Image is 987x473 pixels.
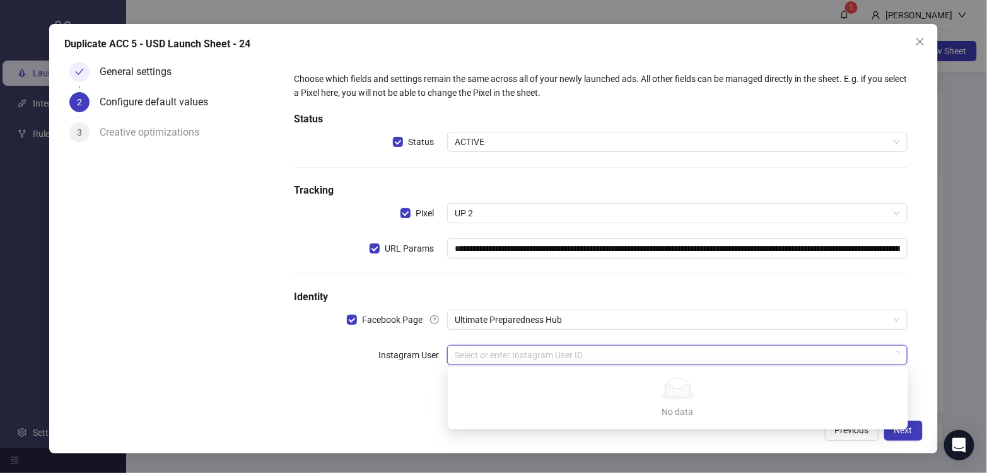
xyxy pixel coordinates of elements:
span: Pixel [411,206,439,220]
h5: Status [294,112,907,127]
span: ACTIVE [455,132,899,151]
span: loading [892,351,901,359]
span: check [75,67,84,76]
label: Instagram User [378,345,447,365]
span: URL Params [380,242,439,255]
button: Close [910,32,930,52]
h5: Tracking [294,183,907,198]
span: question-circle [430,315,439,324]
span: Previous [835,425,869,435]
span: Ultimate Preparedness Hub [455,310,899,329]
div: Open Intercom Messenger [944,430,974,460]
div: Configure default values [100,92,218,112]
div: Creative optimizations [100,122,209,143]
div: No data [463,405,893,419]
span: Next [894,425,913,435]
div: Choose which fields and settings remain the same across all of your newly launched ads. All other... [294,72,907,100]
span: 2 [77,97,82,107]
span: close [915,37,925,47]
button: Next [884,421,923,441]
span: Status [403,135,439,149]
span: UP 2 [455,204,899,223]
span: 3 [77,127,82,137]
div: General settings [100,62,182,82]
span: Facebook Page [357,313,428,327]
button: Previous [825,421,879,441]
h5: Identity [294,289,907,305]
div: Duplicate ACC 5 - USD Launch Sheet - 24 [64,37,923,52]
